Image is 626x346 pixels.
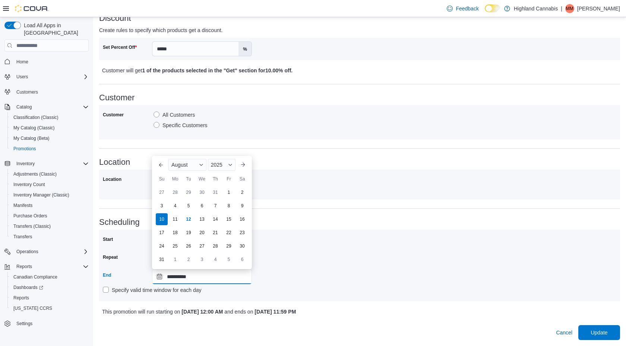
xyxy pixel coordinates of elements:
[103,254,118,260] label: Repeat
[16,249,38,255] span: Operations
[10,134,89,143] span: My Catalog (Beta)
[591,329,607,336] span: Update
[13,72,31,81] button: Users
[209,240,221,252] div: day-28
[208,159,235,171] div: Button. Open the year selector. 2025 is currently selected.
[13,88,41,97] a: Customers
[13,262,35,271] button: Reports
[156,240,168,252] div: day-24
[13,146,36,152] span: Promotions
[13,57,89,66] span: Home
[7,211,92,221] button: Purchase Orders
[13,87,89,97] span: Customers
[13,182,45,188] span: Inventory Count
[1,246,92,257] button: Operations
[13,72,89,81] span: Users
[209,186,221,198] div: day-31
[181,309,223,315] b: [DATE] 12:00 AM
[13,247,89,256] span: Operations
[209,173,221,185] div: Th
[103,112,124,118] label: Customer
[1,261,92,272] button: Reports
[169,200,181,212] div: day-4
[553,325,575,340] button: Cancel
[16,104,32,110] span: Catalog
[209,200,221,212] div: day-7
[7,112,92,123] button: Classification (Classic)
[152,269,252,284] input: Press the down key to enter a popover containing a calendar. Press the escape key to close the po...
[196,173,208,185] div: We
[13,319,89,328] span: Settings
[1,56,92,67] button: Home
[16,321,32,327] span: Settings
[456,5,478,12] span: Feedback
[183,213,195,225] div: day-12
[7,282,92,293] a: Dashboards
[7,123,92,133] button: My Catalog (Classic)
[1,318,92,329] button: Settings
[7,221,92,232] button: Transfers (Classic)
[183,227,195,239] div: day-19
[21,22,89,37] span: Load All Apps in [GEOGRAPHIC_DATA]
[10,304,89,313] span: Washington CCRS
[10,211,89,220] span: Purchase Orders
[236,254,248,265] div: day-6
[238,42,252,56] label: %
[10,304,55,313] a: [US_STATE] CCRS
[514,4,558,13] p: Highland Cannabis
[171,162,188,168] span: August
[196,254,208,265] div: day-3
[10,273,89,281] span: Canadian Compliance
[236,227,248,239] div: day-23
[13,247,41,256] button: Operations
[169,213,181,225] div: day-11
[13,295,29,301] span: Reports
[10,123,58,132] a: My Catalog (Classic)
[183,254,195,265] div: day-2
[103,176,121,182] label: Location
[156,254,168,265] div: day-31
[10,293,89,302] span: Reports
[102,66,489,75] p: Customer will get
[209,227,221,239] div: day-21
[102,307,489,316] p: This promotion will run starting on and ends on
[196,186,208,198] div: day-30
[16,264,32,270] span: Reports
[561,4,562,13] p: |
[7,232,92,242] button: Transfers
[485,4,500,12] input: Dark Mode
[7,190,92,200] button: Inventory Manager (Classic)
[10,170,60,179] a: Adjustments (Classic)
[10,113,89,122] span: Classification (Classic)
[103,272,111,278] label: End
[13,159,89,168] span: Inventory
[236,186,248,198] div: day-2
[16,59,28,65] span: Home
[10,191,89,199] span: Inventory Manager (Classic)
[444,1,481,16] a: Feedback
[169,240,181,252] div: day-25
[10,170,89,179] span: Adjustments (Classic)
[168,159,206,171] div: Button. Open the month selector. August is currently selected.
[10,273,60,281] a: Canadian Compliance
[7,133,92,144] button: My Catalog (Beta)
[183,186,195,198] div: day-29
[13,274,57,280] span: Canadian Compliance
[236,200,248,212] div: day-9
[13,305,52,311] span: [US_STATE] CCRS
[183,240,195,252] div: day-26
[169,186,181,198] div: day-28
[10,144,39,153] a: Promotions
[13,103,35,111] button: Catalog
[10,144,89,153] span: Promotions
[566,4,573,13] span: MM
[1,102,92,112] button: Catalog
[223,240,235,252] div: day-29
[13,171,57,177] span: Adjustments (Classic)
[211,162,222,168] span: 2025
[13,234,32,240] span: Transfers
[156,186,168,198] div: day-27
[7,200,92,211] button: Manifests
[10,222,89,231] span: Transfers (Classic)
